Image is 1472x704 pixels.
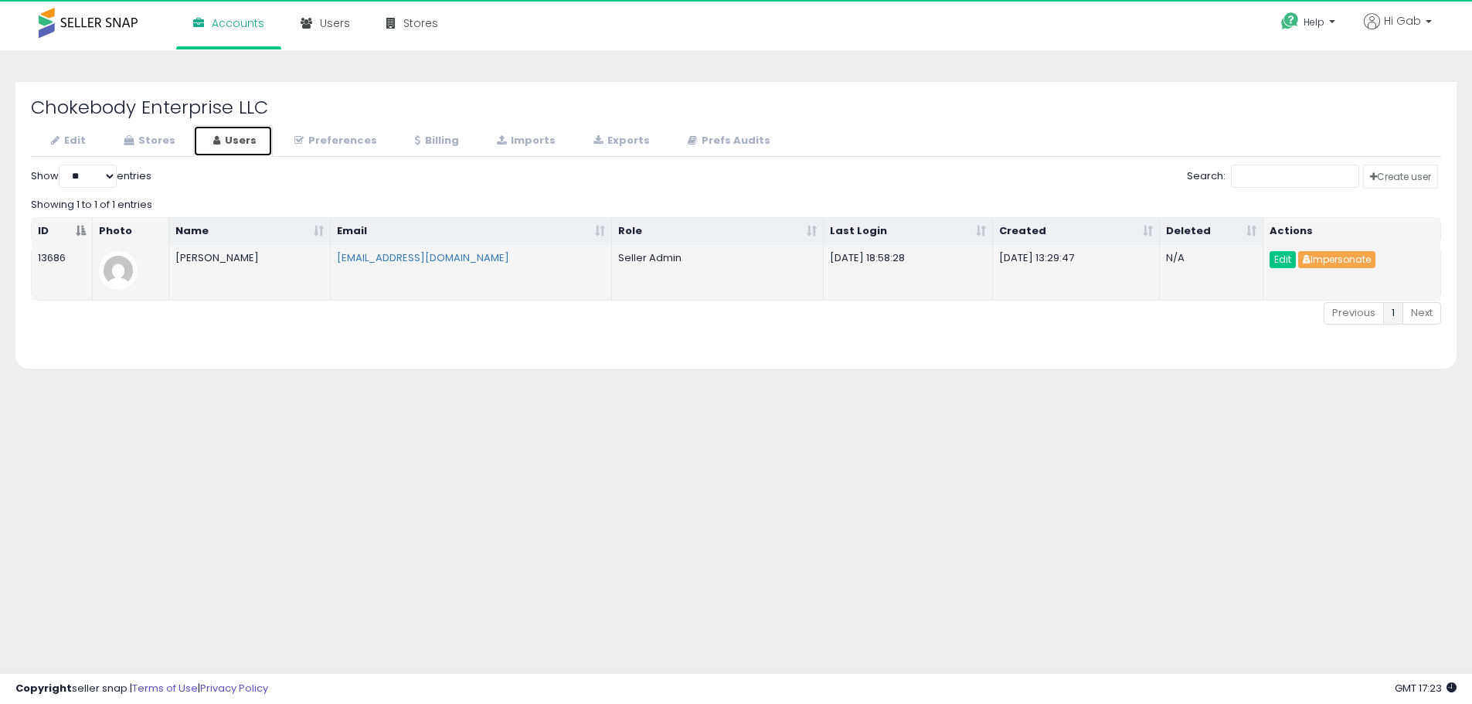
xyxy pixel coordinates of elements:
[1384,13,1421,29] span: Hi Gab
[993,245,1160,300] td: [DATE] 13:29:47
[31,125,102,157] a: Edit
[132,681,198,695] a: Terms of Use
[1395,681,1457,695] span: 2025-09-17 17:23 GMT
[15,681,72,695] strong: Copyright
[274,125,393,157] a: Preferences
[612,218,823,246] th: Role: activate to sort column ascending
[31,97,1441,117] h2: Chokebody Enterprise LLC
[1187,165,1359,188] label: Search:
[1364,13,1432,48] a: Hi Gab
[1263,218,1440,246] th: Actions
[1160,218,1263,246] th: Deleted: activate to sort column ascending
[32,245,93,300] td: 13686
[337,250,509,265] a: [EMAIL_ADDRESS][DOMAIN_NAME]
[1304,15,1324,29] span: Help
[993,218,1160,246] th: Created: activate to sort column ascending
[668,125,787,157] a: Prefs Audits
[169,245,331,300] td: [PERSON_NAME]
[824,218,993,246] th: Last Login: activate to sort column ascending
[200,681,268,695] a: Privacy Policy
[477,125,572,157] a: Imports
[31,165,151,188] label: Show entries
[1298,252,1375,267] a: Impersonate
[99,251,138,290] img: profile
[169,218,331,246] th: Name: activate to sort column ascending
[573,125,666,157] a: Exports
[1383,302,1403,325] a: 1
[1402,302,1441,325] a: Next
[1280,12,1300,31] i: Get Help
[1324,302,1384,325] a: Previous
[1298,251,1375,268] button: Impersonate
[331,218,613,246] th: Email: activate to sort column ascending
[93,218,169,246] th: Photo
[193,125,273,157] a: Users
[32,218,93,246] th: ID: activate to sort column descending
[59,165,117,188] select: Showentries
[824,245,993,300] td: [DATE] 18:58:28
[104,125,192,157] a: Stores
[15,682,268,696] div: seller snap | |
[612,245,823,300] td: Seller Admin
[1160,245,1263,300] td: N/A
[212,15,264,31] span: Accounts
[1363,165,1438,189] a: Create user
[31,192,1441,213] div: Showing 1 to 1 of 1 entries
[1231,165,1359,188] input: Search:
[403,15,438,31] span: Stores
[395,125,475,157] a: Billing
[320,15,350,31] span: Users
[1370,170,1431,183] span: Create user
[1270,251,1296,268] a: Edit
